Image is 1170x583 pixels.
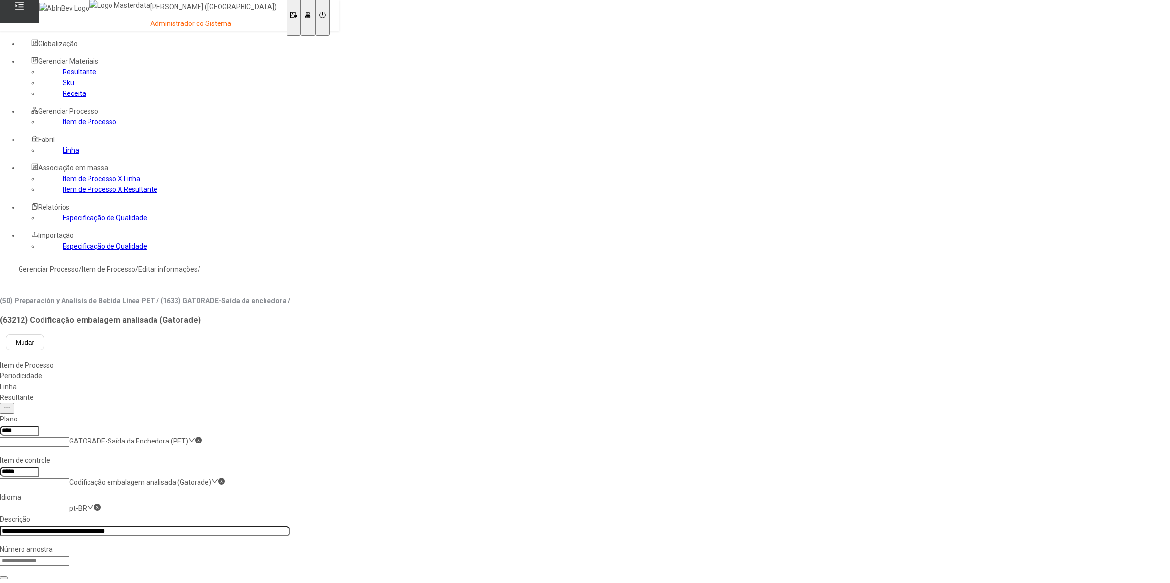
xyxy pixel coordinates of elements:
[138,265,198,273] a: Editar informações
[63,68,96,76] a: Resultante
[63,79,74,87] a: Sku
[39,3,89,14] img: AbInBev Logo
[135,265,138,273] nz-breadcrumb-separator: /
[79,265,82,273] nz-breadcrumb-separator: /
[63,186,157,193] a: Item de Processo X Resultante
[63,118,116,126] a: Item de Processo
[38,107,98,115] span: Gerenciar Processo
[63,175,140,183] a: Item de Processo X Linha
[16,339,34,346] span: Mudar
[69,437,188,445] nz-select-item: GATORADE-Saída da Enchedora (PET)
[198,265,200,273] nz-breadcrumb-separator: /
[6,334,44,350] button: Mudar
[63,242,147,250] a: Especificação de Qualidade
[19,265,79,273] a: Gerenciar Processo
[150,19,277,29] p: Administrador do Sistema
[63,214,147,222] a: Especificação de Qualidade
[63,90,86,97] a: Receita
[38,136,55,143] span: Fabril
[63,146,79,154] a: Linha
[38,40,78,47] span: Globalização
[38,57,98,65] span: Gerenciar Materiais
[38,232,74,239] span: Importação
[150,2,277,12] p: [PERSON_NAME] ([GEOGRAPHIC_DATA])
[38,203,69,211] span: Relatórios
[69,504,87,512] nz-select-item: pt-BR
[82,265,135,273] a: Item de Processo
[69,478,211,486] nz-select-item: Codificação embalagem analisada (Gatorade)
[38,164,108,172] span: Associação em massa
